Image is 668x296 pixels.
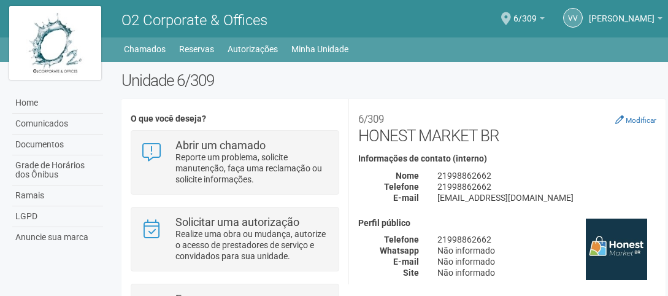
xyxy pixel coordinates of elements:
a: Comunicados [12,114,103,134]
a: Ramais [12,185,103,206]
strong: Nome [396,171,419,181]
a: Documentos [12,134,103,155]
a: VV [563,8,583,28]
strong: Solicitar uma autorização [175,216,299,228]
strong: E-mail [393,193,419,203]
div: 21998862662 [428,181,666,192]
strong: Whatsapp [380,246,419,255]
h4: Informações de contato (interno) [358,154,656,163]
span: Vanessa Veiverberg da Silva [589,2,655,23]
small: Modificar [626,116,656,125]
strong: Telefone [384,182,419,192]
strong: E-mail [393,257,419,267]
strong: Telefone [384,235,419,244]
small: 6/309 [358,113,384,125]
a: Abrir um chamado Reporte um problema, solicite manutenção, faça uma reclamação ou solicite inform... [140,140,329,185]
div: Não informado [428,245,666,256]
strong: Abrir um chamado [175,139,266,152]
span: 6/309 [513,2,537,23]
span: O2 Corporate & Offices [121,12,267,29]
div: 21998862662 [428,170,666,181]
p: Realize uma obra ou mudança, autorize o acesso de prestadores de serviço e convidados para sua un... [175,228,329,262]
p: Reporte um problema, solicite manutenção, faça uma reclamação ou solicite informações. [175,152,329,185]
strong: Site [403,268,419,278]
a: Autorizações [228,41,278,58]
a: Anuncie sua marca [12,227,103,247]
div: Não informado [428,267,666,278]
img: logo.jpg [9,6,101,80]
a: Modificar [615,115,656,125]
div: [EMAIL_ADDRESS][DOMAIN_NAME] [428,192,666,203]
div: Mini Mercados Autônomos [428,284,666,295]
a: Reservas [179,41,214,58]
a: Chamados [124,41,166,58]
div: Não informado [428,256,666,267]
a: [PERSON_NAME] [589,15,662,25]
div: 21998862662 [428,234,666,245]
h4: O que você deseja? [131,114,339,123]
h2: Unidade 6/309 [121,71,666,90]
h4: Perfil público [358,219,656,228]
a: Home [12,93,103,114]
a: Grade de Horários dos Ônibus [12,155,103,185]
a: Minha Unidade [291,41,348,58]
a: LGPD [12,206,103,227]
img: business.png [586,219,647,280]
h2: HONEST MARKET BR [358,108,656,145]
a: Solicitar uma autorização Realize uma obra ou mudança, autorize o acesso de prestadores de serviç... [140,217,329,262]
a: 6/309 [513,15,545,25]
